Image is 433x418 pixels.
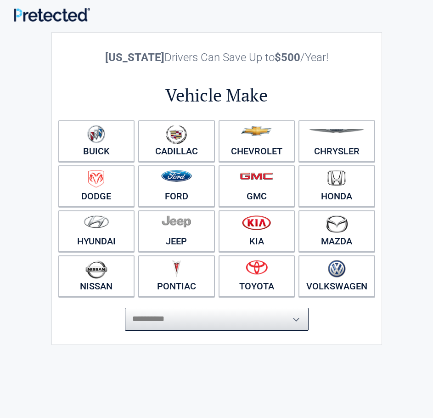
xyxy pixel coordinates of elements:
[162,215,191,228] img: jeep
[298,165,375,207] a: Honda
[240,172,273,180] img: gmc
[88,170,104,188] img: dodge
[325,215,348,233] img: mazda
[298,210,375,252] a: Mazda
[327,170,346,186] img: honda
[241,126,272,136] img: chevrolet
[309,129,365,133] img: chrysler
[56,84,377,107] h2: Vehicle Make
[105,51,164,64] b: [US_STATE]
[14,8,90,22] img: Main Logo
[328,260,346,278] img: volkswagen
[166,125,187,144] img: cadillac
[87,125,105,143] img: buick
[138,120,215,162] a: Cadillac
[138,210,215,252] a: Jeep
[219,210,295,252] a: Kia
[84,215,109,228] img: hyundai
[172,260,181,277] img: pontiac
[58,165,135,207] a: Dodge
[275,51,300,64] b: $500
[219,255,295,297] a: Toyota
[298,255,375,297] a: Volkswagen
[219,165,295,207] a: GMC
[58,210,135,252] a: Hyundai
[246,260,268,275] img: toyota
[56,51,377,64] h2: Drivers Can Save Up to /Year
[298,120,375,162] a: Chrysler
[138,165,215,207] a: Ford
[138,255,215,297] a: Pontiac
[58,255,135,297] a: Nissan
[85,260,107,279] img: nissan
[242,215,271,230] img: kia
[161,170,192,182] img: ford
[58,120,135,162] a: Buick
[219,120,295,162] a: Chevrolet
